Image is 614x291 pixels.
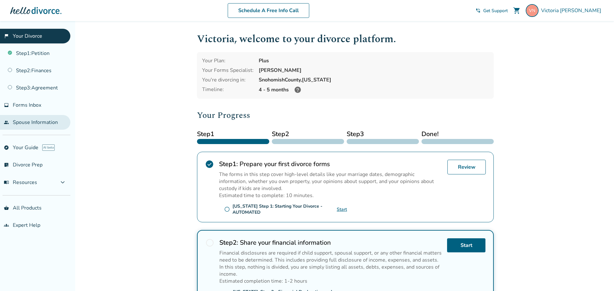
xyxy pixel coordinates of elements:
[259,57,489,64] div: Plus
[202,76,254,83] div: You're divorcing in:
[228,3,309,18] a: Schedule A Free Info Call
[202,86,254,94] div: Timeline:
[219,238,238,247] strong: Step 2 :
[259,76,489,83] div: Snohomish County, [US_STATE]
[347,129,419,139] span: Step 3
[541,7,604,14] span: Victoria [PERSON_NAME]
[4,205,9,211] span: shopping_basket
[4,145,9,150] span: explore
[4,103,9,108] span: inbox
[219,238,442,247] h2: Share your financial information
[219,171,442,192] p: The forms in this step cover high-level details like your marriage dates, demographic information...
[42,144,55,151] span: AI beta
[582,260,614,291] iframe: Chat Widget
[219,160,442,168] h2: Prepare your first divorce forms
[219,249,442,264] p: Financial disclosures are required if child support, spousal support, or any other financial matt...
[4,223,9,228] span: groups
[13,102,41,109] span: Forms Inbox
[4,34,9,39] span: flag_2
[476,8,508,14] a: phone_in_talkGet Support
[202,67,254,74] div: Your Forms Specialist:
[4,162,9,167] span: list_alt_check
[197,129,269,139] span: Step 1
[476,8,481,13] span: phone_in_talk
[219,160,238,168] strong: Step 1 :
[526,4,539,17] img: victoria.spearman.nunes@gmail.com
[219,278,442,285] p: Estimated completion time: 1-2 hours
[197,31,494,47] h1: Victoria , welcome to your divorce platform.
[421,129,494,139] span: Done!
[337,206,347,212] a: Start
[272,129,344,139] span: Step 2
[205,160,214,169] span: check_circle
[224,206,230,212] span: radio_button_unchecked
[4,179,37,186] span: Resources
[4,180,9,185] span: menu_book
[4,120,9,125] span: people
[205,238,214,247] span: radio_button_unchecked
[232,203,337,215] div: [US_STATE] Step 1: Starting Your Divorce - AUTOMATED
[259,86,489,94] div: 4 - 5 months
[202,57,254,64] div: Your Plan:
[219,192,442,199] p: Estimated time to complete: 10 minutes.
[447,238,485,252] a: Start
[219,264,442,278] p: In this step, nothing is divided, you are simply listing all assets, debts, expenses, and sources...
[483,8,508,14] span: Get Support
[197,109,494,122] h2: Your Progress
[259,67,489,74] div: [PERSON_NAME]
[447,160,486,174] a: Review
[513,7,521,14] span: shopping_cart
[59,179,67,186] span: expand_more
